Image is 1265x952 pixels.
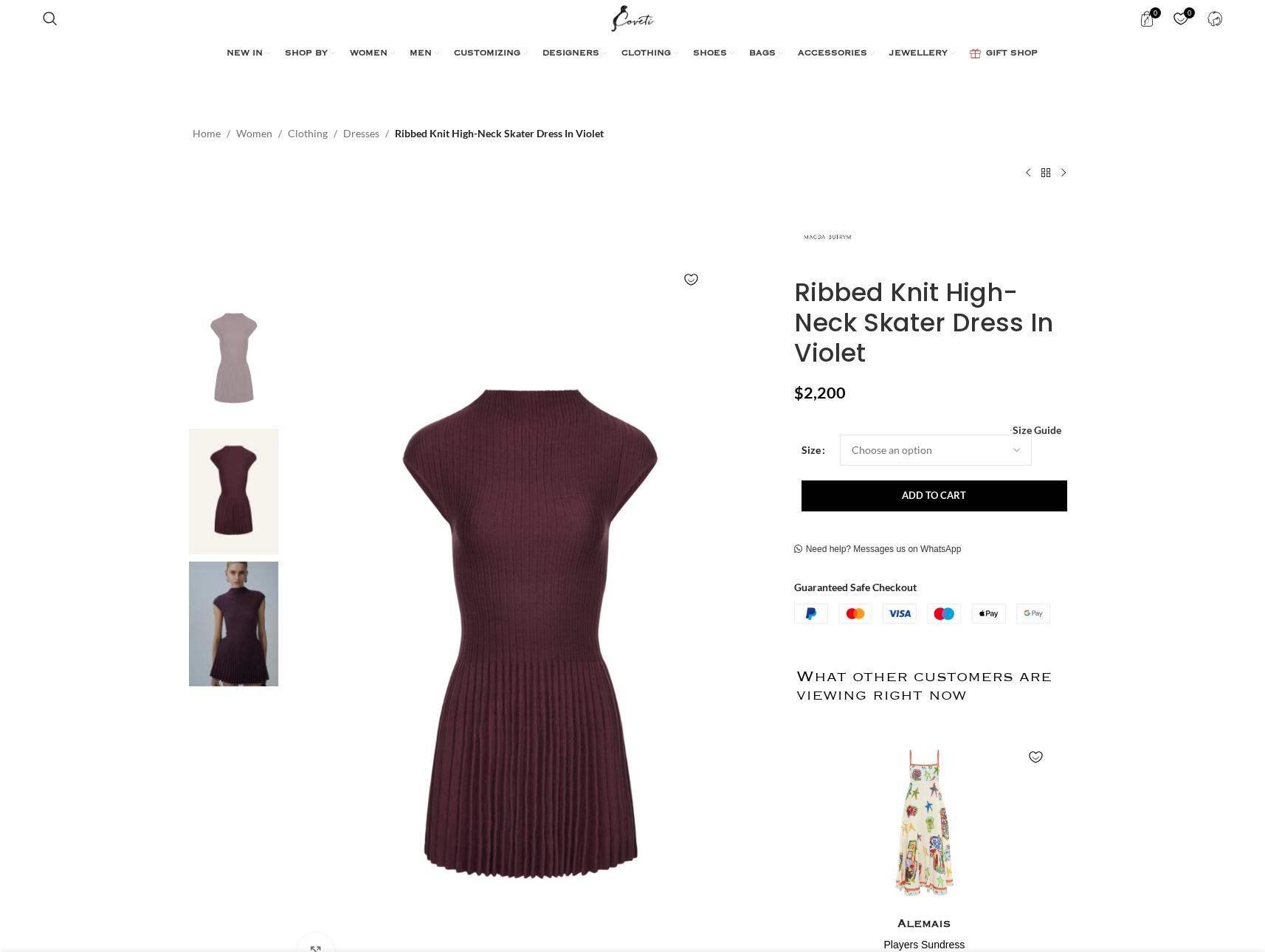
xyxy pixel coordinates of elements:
[798,48,867,60] span: ACCESSORIES
[794,544,962,556] a: Need help? Messages us on WhatsApp
[343,125,379,142] a: Dresses
[749,48,776,60] span: BAGS
[970,39,1038,69] a: GIFT SHOP
[802,442,825,458] label: Size
[796,915,1052,934] h4: Alemais
[193,125,221,142] a: Home
[1165,4,1196,33] div: My Wishlist
[693,39,734,69] a: SHOES
[796,734,1052,911] img: Alemais-Players-Sundress.webp
[794,277,1072,368] h1: Ribbed Knit High-Neck Skater Dress In Violet
[236,125,272,142] a: Women
[350,39,395,69] a: WOMEN
[189,429,279,554] img: Magda Butrym dress
[542,48,599,60] span: DESIGNERS
[798,39,875,69] a: ACCESSORIES
[35,4,65,33] a: Search
[693,48,727,60] span: SHOES
[608,11,658,24] a: Site logo
[749,39,783,69] a: BAGS
[1165,4,1196,33] a: 0
[454,39,528,69] a: CUSTOMIZING
[454,48,520,60] span: CUSTOMIZING
[542,39,607,69] a: DESIGNERS
[1019,164,1037,182] a: Previous product
[189,562,279,687] img: Magda Butrym dresses
[350,48,387,60] span: WOMEN
[794,204,861,270] img: Magda Butrym
[794,383,846,402] bdi: 2,200
[889,39,955,69] a: JEWELLERY
[802,480,1067,511] button: Add to cart
[410,39,439,69] a: MEN
[796,638,1052,734] h2: What other customers are viewing right now
[794,604,1050,624] img: guaranteed-safe-checkout-bordered.j
[794,581,917,593] strong: Guaranteed Safe Checkout
[621,48,671,60] span: CLOTHING
[395,125,604,142] span: Ribbed Knit High-Neck Skater Dress In Violet
[1055,164,1072,182] a: Next product
[1184,7,1195,18] span: 0
[794,383,804,402] span: $
[621,39,678,69] a: CLOTHING
[189,296,279,421] img: Ribbed Knit High-Neck Skater Dress In Violet
[1150,7,1161,18] span: 0
[227,48,263,60] span: NEW IN
[889,48,948,60] span: JEWELLERY
[970,49,981,58] img: GiftBag
[35,39,1230,69] div: Main navigation
[193,125,604,142] nav: Breadcrumb
[227,39,270,69] a: NEW IN
[410,48,432,60] span: MEN
[285,39,335,69] a: SHOP BY
[285,48,328,60] span: SHOP BY
[288,125,328,142] a: Clothing
[1131,4,1162,33] a: 0
[986,48,1038,60] span: GIFT SHOP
